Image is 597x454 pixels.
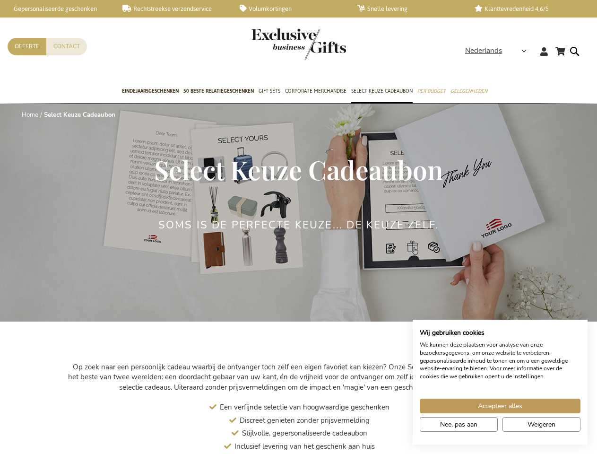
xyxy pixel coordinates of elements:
[242,428,367,438] span: Stijlvolle, gepersonaliseerde cadeaubon
[285,86,346,96] span: Corporate Merchandise
[46,38,87,55] a: Contact
[251,28,299,60] a: store logo
[465,45,533,56] div: Nederlands
[234,442,375,451] span: Inclusief levering van het geschenk aan huis
[220,402,389,412] span: Een verfijnde selectie van hoogwaardige geschenken
[122,86,179,96] span: Eindejaarsgeschenken
[450,86,487,96] span: Gelegenheden
[502,417,580,432] button: Alle cookies weigeren
[420,417,498,432] button: Pas cookie voorkeuren aan
[154,152,443,187] span: Select Keuze Cadeaubon
[122,5,225,13] a: Rechtstreekse verzendservice
[240,5,342,13] a: Volumkortingen
[251,28,346,60] img: Exclusive Business gifts logo
[440,419,477,429] span: Nee, pas aan
[420,329,580,337] h2: Wij gebruiken cookies
[420,399,580,413] button: Accepteer alle cookies
[478,401,522,411] span: Accepteer alles
[183,86,254,96] span: 50 beste relatiegeschenken
[259,86,280,96] span: Gift Sets
[22,111,38,119] a: Home
[420,341,580,381] p: We kunnen deze plaatsen voor analyse van onze bezoekersgegevens, om onze website te verbeteren, g...
[351,86,413,96] span: Select Keuze Cadeaubon
[8,38,46,55] a: Offerte
[67,362,530,393] p: Op zoek naar een persoonlijk cadeau waarbij de ontvanger toch zelf een eigen favoriet kan kiezen?...
[475,5,577,13] a: Klanttevredenheid 4,6/5
[417,86,446,96] span: Per Budget
[357,5,460,13] a: Snelle levering
[5,5,107,13] a: Gepersonaliseerde geschenken
[528,419,555,429] span: Weigeren
[158,219,439,231] h2: Soms is de perfecte keuze... de keuze zelf.
[465,45,502,56] span: Nederlands
[44,111,115,119] strong: Select Keuze Cadeaubon
[240,416,370,425] span: Discreet genieten zonder prijsvermelding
